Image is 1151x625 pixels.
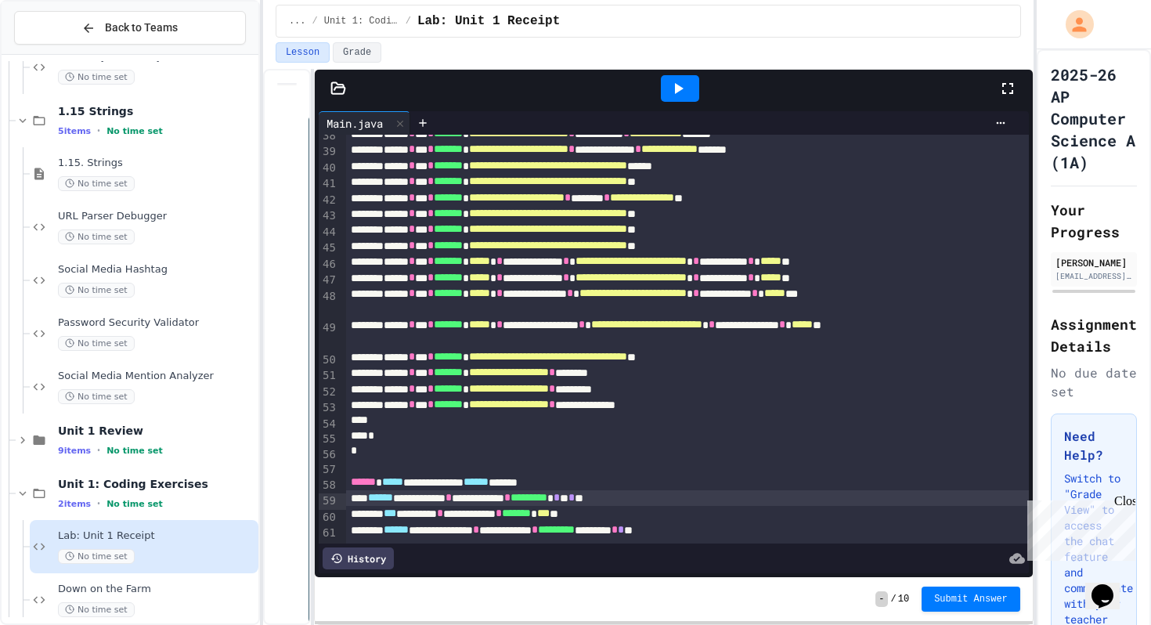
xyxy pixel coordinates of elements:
div: 53 [319,400,338,416]
div: 40 [319,161,338,176]
span: 5 items [58,126,91,136]
div: My Account [1049,6,1098,42]
span: ... [289,15,306,27]
span: Back to Teams [105,20,178,36]
span: No time set [58,70,135,85]
span: No time set [58,229,135,244]
h2: Your Progress [1051,199,1137,243]
div: 41 [319,176,338,192]
div: 42 [319,193,338,208]
span: • [97,125,100,137]
iframe: chat widget [1085,562,1135,609]
span: No time set [106,126,163,136]
span: 1.15. Strings [58,157,255,170]
span: / [406,15,411,27]
span: No time set [58,283,135,298]
div: No due date set [1051,363,1137,401]
button: Back to Teams [14,11,246,45]
h2: Assignment Details [1051,313,1137,357]
div: 48 [319,289,338,320]
div: 58 [319,478,338,493]
span: • [97,444,100,457]
span: Lab: Unit 1 Receipt [58,529,255,543]
span: No time set [58,549,135,564]
div: History [323,547,394,569]
span: No time set [58,336,135,351]
button: Grade [333,42,381,63]
div: 38 [319,128,338,144]
div: Main.java [319,111,410,135]
div: 51 [319,368,338,384]
button: Submit Answer [922,587,1020,612]
div: Chat with us now!Close [6,6,108,99]
span: Submit Answer [934,593,1008,605]
div: 44 [319,225,338,240]
div: Main.java [319,115,391,132]
div: 49 [319,320,338,352]
div: 56 [319,447,338,463]
span: - [875,591,887,607]
div: 55 [319,432,338,447]
div: 60 [319,510,338,526]
div: 57 [319,462,338,478]
h1: 2025-26 AP Computer Science A (1A) [1051,63,1137,173]
iframe: chat widget [1021,494,1135,561]
span: URL Parser Debugger [58,210,255,223]
span: Social Media Mention Analyzer [58,370,255,383]
span: 10 [898,593,909,605]
div: 50 [319,352,338,368]
span: No time set [58,602,135,617]
span: 9 items [58,446,91,456]
div: 46 [319,257,338,273]
span: Unit 1: Coding Exercises [324,15,399,27]
h3: Need Help? [1064,427,1124,464]
span: No time set [58,389,135,404]
div: 43 [319,208,338,224]
div: [EMAIL_ADDRESS][DOMAIN_NAME] [1055,270,1132,282]
div: 47 [319,273,338,288]
span: Down on the Farm [58,583,255,596]
button: Lesson [276,42,330,63]
span: Social Media Hashtag [58,263,255,276]
div: 45 [319,240,338,256]
span: No time set [106,446,163,456]
span: Unit 1 Review [58,424,255,438]
span: • [97,497,100,510]
span: 2 items [58,499,91,509]
span: 1.15 Strings [58,104,255,118]
div: 54 [319,417,338,432]
span: Password Security Validator [58,316,255,330]
div: 59 [319,493,338,509]
div: 39 [319,144,338,160]
div: 52 [319,385,338,400]
span: / [891,593,897,605]
span: / [312,15,317,27]
div: 61 [319,526,338,541]
span: No time set [106,499,163,509]
span: Unit 1: Coding Exercises [58,477,255,491]
div: [PERSON_NAME] [1055,255,1132,269]
span: Lab: Unit 1 Receipt [417,12,560,31]
span: No time set [58,176,135,191]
